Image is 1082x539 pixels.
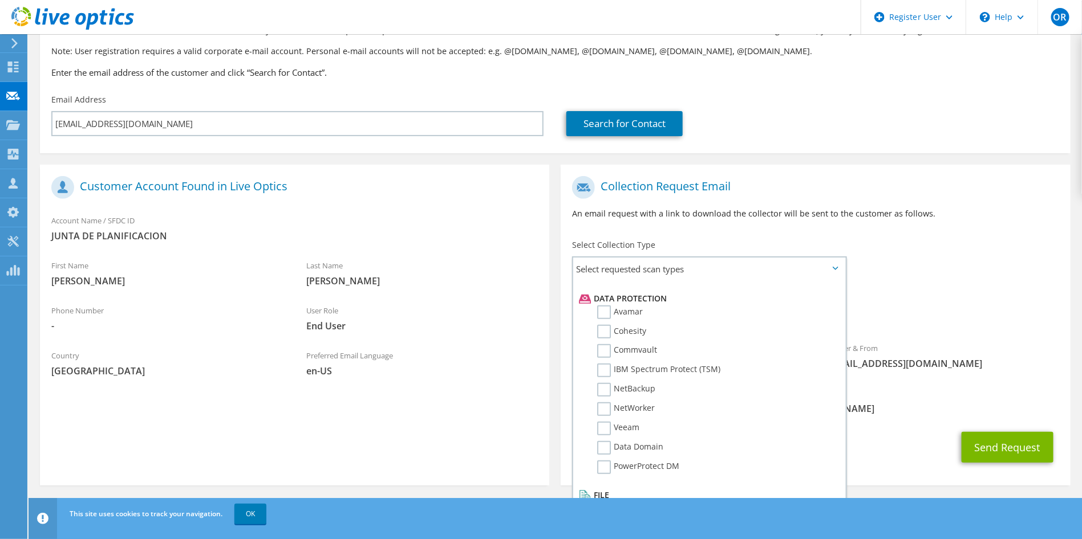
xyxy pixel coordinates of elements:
[576,292,839,305] li: Data Protection
[962,432,1053,463] button: Send Request
[561,381,1070,420] div: CC & Reply To
[597,402,655,416] label: NetWorker
[306,320,538,332] span: End User
[1051,8,1069,26] span: OR
[566,111,683,136] a: Search for Contact
[51,230,538,242] span: JUNTA DE PLANIFICACION
[597,344,657,358] label: Commvault
[51,365,283,377] span: [GEOGRAPHIC_DATA]
[597,422,639,435] label: Veeam
[51,66,1059,79] h3: Enter the email address of the customer and click “Search for Contact”.
[597,460,679,474] label: PowerProtect DM
[51,45,1059,58] p: Note: User registration requires a valid corporate e-mail account. Personal e-mail accounts will ...
[561,336,816,375] div: To
[597,441,663,455] label: Data Domain
[576,488,839,502] li: File
[51,275,283,287] span: [PERSON_NAME]
[597,383,655,397] label: NetBackup
[51,176,532,199] h1: Customer Account Found in Live Optics
[597,364,720,377] label: IBM Spectrum Protect (TSM)
[572,207,1059,220] p: An email request with a link to download the collector will be sent to the customer as follows.
[573,258,845,280] span: Select requested scan types
[40,344,295,383] div: Country
[306,365,538,377] span: en-US
[51,94,106,105] label: Email Address
[70,509,222,518] span: This site uses cookies to track your navigation.
[40,299,295,338] div: Phone Number
[572,176,1053,199] h1: Collection Request Email
[295,344,550,383] div: Preferred Email Language
[306,275,538,287] span: [PERSON_NAME]
[234,504,266,524] a: OK
[295,299,550,338] div: User Role
[980,12,990,22] svg: \n
[295,254,550,293] div: Last Name
[597,325,646,338] label: Cohesity
[51,320,283,332] span: -
[40,209,549,248] div: Account Name / SFDC ID
[572,239,655,251] label: Select Collection Type
[40,254,295,293] div: First Name
[816,336,1071,375] div: Sender & From
[827,357,1059,370] span: [EMAIL_ADDRESS][DOMAIN_NAME]
[561,285,1070,330] div: Requested Collections
[597,305,643,319] label: Avamar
